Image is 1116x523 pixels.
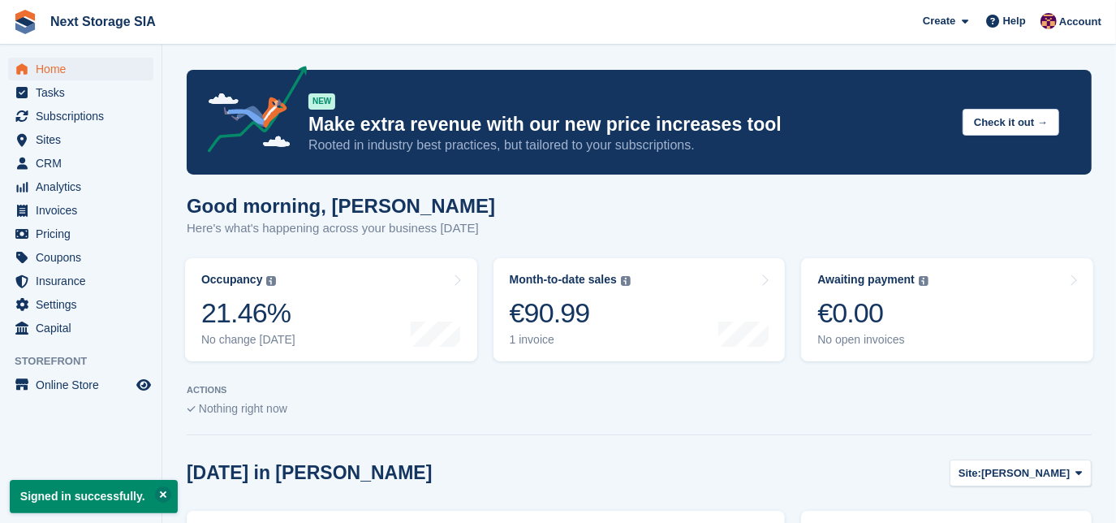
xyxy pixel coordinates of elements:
span: Tasks [36,81,133,104]
div: Month-to-date sales [510,273,617,287]
span: Invoices [36,199,133,222]
a: Preview store [134,375,153,395]
span: Subscriptions [36,105,133,128]
div: Occupancy [201,273,262,287]
a: Occupancy 21.46% No change [DATE] [185,258,477,361]
span: [PERSON_NAME] [981,465,1070,482]
a: menu [8,175,153,198]
span: CRM [36,152,133,175]
span: Insurance [36,270,133,292]
p: Here's what's happening across your business [DATE] [187,219,495,238]
a: menu [8,270,153,292]
div: Awaiting payment [817,273,915,287]
a: menu [8,374,153,396]
span: Capital [36,317,133,339]
p: Make extra revenue with our new price increases tool [308,113,950,136]
a: menu [8,58,153,80]
img: price-adjustments-announcement-icon-8257ccfd72463d97f412b2fc003d46551f7dbcb40ab6d574587a9cd5c0d94... [194,66,308,158]
span: Storefront [15,353,162,370]
div: €90.99 [510,296,631,330]
a: menu [8,293,153,316]
span: Nothing right now [199,402,287,415]
p: Signed in successfully. [10,480,178,513]
a: menu [8,246,153,269]
span: Account [1059,14,1101,30]
img: icon-info-grey-7440780725fd019a000dd9b08b2336e03edf1995a4989e88bcd33f0948082b44.svg [266,276,276,286]
img: stora-icon-8386f47178a22dfd0bd8f6a31ec36ba5ce8667c1dd55bd0f319d3a0aa187defe.svg [13,10,37,34]
div: 1 invoice [510,333,631,347]
button: Check it out → [963,109,1059,136]
span: Help [1003,13,1026,29]
a: Month-to-date sales €90.99 1 invoice [493,258,786,361]
span: Create [923,13,955,29]
img: icon-info-grey-7440780725fd019a000dd9b08b2336e03edf1995a4989e88bcd33f0948082b44.svg [919,276,929,286]
div: No open invoices [817,333,929,347]
span: Pricing [36,223,133,245]
a: Awaiting payment €0.00 No open invoices [801,258,1093,361]
span: Home [36,58,133,80]
a: Next Storage SIA [44,8,162,35]
p: Rooted in industry best practices, but tailored to your subscriptions. [308,136,950,154]
span: Site: [959,465,981,482]
span: Sites [36,128,133,151]
div: 21.46% [201,296,295,330]
a: menu [8,223,153,245]
a: menu [8,199,153,222]
a: menu [8,105,153,128]
img: blank_slate_check_icon-ba018cac091ee9be17c0a81a6c232d5eb81de652e7a59be601be346b1b6ddf79.svg [187,406,196,413]
img: icon-info-grey-7440780725fd019a000dd9b08b2336e03edf1995a4989e88bcd33f0948082b44.svg [621,276,631,286]
a: menu [8,81,153,104]
img: Roberts Kesmins [1041,13,1057,29]
span: Coupons [36,246,133,269]
div: NEW [308,93,335,110]
span: Settings [36,293,133,316]
div: €0.00 [817,296,929,330]
p: ACTIONS [187,385,1092,395]
span: Online Store [36,374,133,396]
h1: Good morning, [PERSON_NAME] [187,195,495,217]
a: menu [8,152,153,175]
span: Analytics [36,175,133,198]
a: menu [8,317,153,339]
a: menu [8,128,153,151]
button: Site: [PERSON_NAME] [950,460,1092,486]
h2: [DATE] in [PERSON_NAME] [187,462,432,484]
div: No change [DATE] [201,333,295,347]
